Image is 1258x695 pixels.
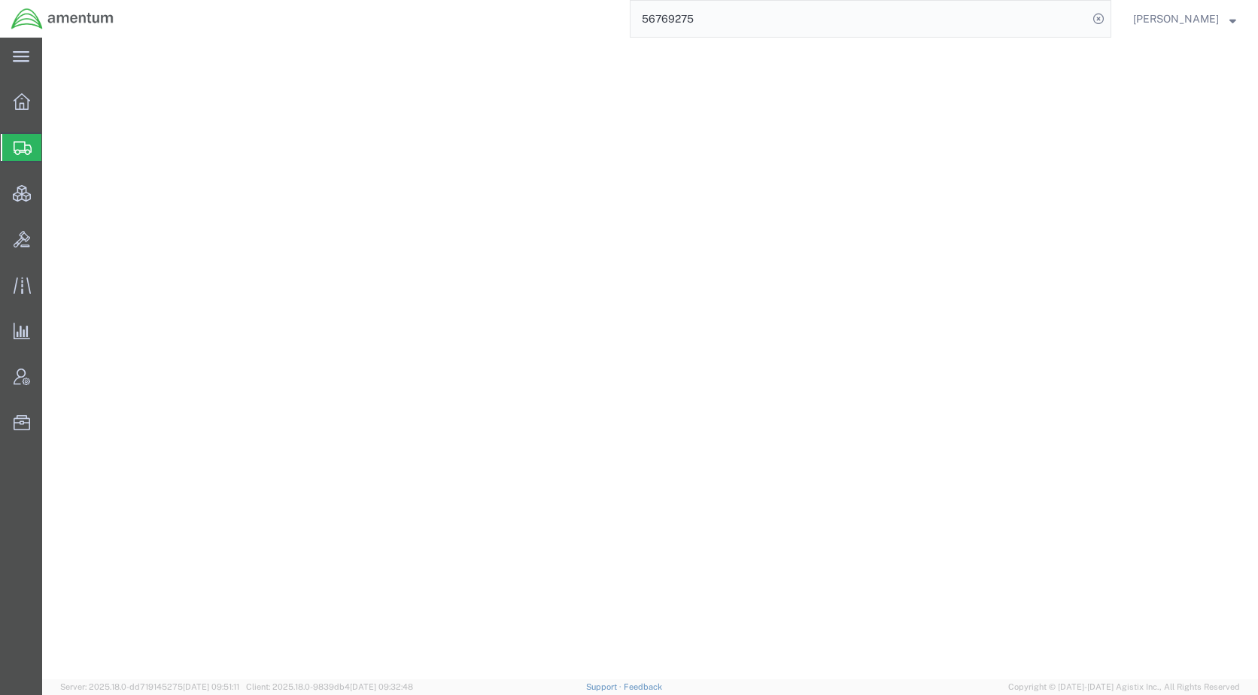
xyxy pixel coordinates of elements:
[1132,10,1237,28] button: [PERSON_NAME]
[60,682,239,691] span: Server: 2025.18.0-dd719145275
[183,682,239,691] span: [DATE] 09:51:11
[42,38,1258,679] iframe: FS Legacy Container
[1008,681,1240,693] span: Copyright © [DATE]-[DATE] Agistix Inc., All Rights Reserved
[11,8,114,30] img: logo
[350,682,413,691] span: [DATE] 09:32:48
[586,682,624,691] a: Support
[1133,11,1219,27] span: Kent Gilman
[631,1,1088,37] input: Search for shipment number, reference number
[246,682,413,691] span: Client: 2025.18.0-9839db4
[624,682,662,691] a: Feedback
